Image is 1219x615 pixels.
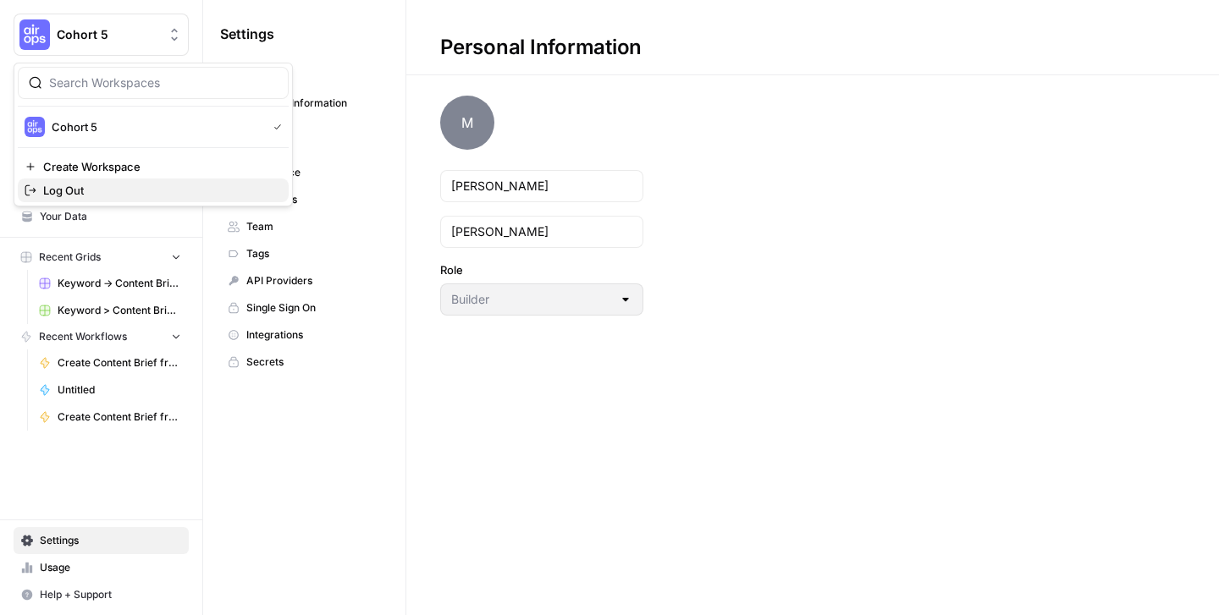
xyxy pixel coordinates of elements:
a: Tags [220,240,389,267]
span: Settings [40,533,181,548]
a: Personal Information [220,90,389,117]
span: Recent Workflows [39,329,127,344]
a: Settings [14,527,189,554]
span: Secrets [246,354,381,370]
span: Team [246,219,381,234]
a: Team [220,213,389,240]
span: Workspace [246,165,381,180]
span: Your Data [40,209,181,224]
span: Create Content Brief from Keyword [58,409,181,425]
button: Workspace: Cohort 5 [14,14,189,56]
input: Search Workspaces [49,74,278,91]
span: Help + Support [40,587,181,602]
div: Workspace: Cohort 5 [14,63,293,206]
span: Personal Information [246,96,381,111]
span: Settings [220,24,274,44]
label: Role [440,261,643,278]
button: Recent Workflows [14,324,189,349]
a: Workspace [220,159,389,186]
span: Log Out [43,182,275,199]
a: Log Out [18,178,289,202]
span: Keyword > Content Brief > Article [[PERSON_NAME]] [58,303,181,318]
span: Recent Grids [39,250,101,265]
span: Cohort 5 [57,26,159,43]
span: Create Workspace [43,158,275,175]
span: Create Content Brief from Keyword {[PERSON_NAME]} [58,355,181,371]
span: Tags [246,246,381,261]
span: Keyword -> Content Brief -> Article [58,276,181,291]
span: Cohort 5 [52,118,260,135]
span: API Providers [246,273,381,288]
img: Cohort 5 Logo [19,19,50,50]
a: Usage [14,554,189,581]
a: Create Content Brief from Keyword [31,404,189,431]
button: Help + Support [14,581,189,608]
span: m [440,96,494,150]
a: API Providers [220,267,389,294]
a: Your Data [14,203,189,230]
a: Keyword > Content Brief > Article [[PERSON_NAME]] [31,297,189,324]
div: Personal Information [406,34,676,61]
button: Recent Grids [14,244,189,270]
a: Single Sign On [220,294,389,321]
span: Untitled [58,382,181,398]
a: Databases [220,186,389,213]
img: Cohort 5 Logo [25,117,45,137]
a: Create Workspace [18,155,289,178]
span: Databases [246,192,381,207]
a: Create Content Brief from Keyword {[PERSON_NAME]} [31,349,189,376]
a: Secrets [220,349,389,376]
span: Integrations [246,327,381,343]
a: Integrations [220,321,389,349]
span: Usage [40,560,181,575]
span: Single Sign On [246,300,381,316]
a: Keyword -> Content Brief -> Article [31,270,189,297]
a: Untitled [31,376,189,404]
